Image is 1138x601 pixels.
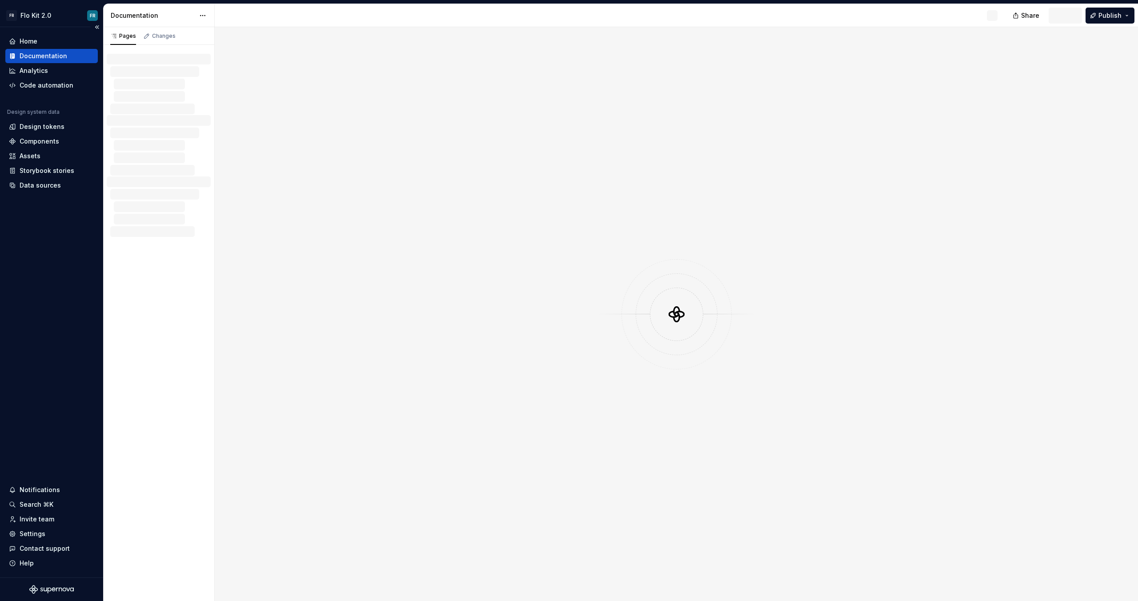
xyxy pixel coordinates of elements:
[20,66,48,75] div: Analytics
[5,483,98,497] button: Notifications
[20,52,67,60] div: Documentation
[5,178,98,192] a: Data sources
[20,529,45,538] div: Settings
[5,541,98,556] button: Contact support
[1098,11,1122,20] span: Publish
[20,122,64,131] div: Design tokens
[1086,8,1134,24] button: Publish
[1021,11,1039,20] span: Share
[5,134,98,148] a: Components
[20,559,34,568] div: Help
[29,585,74,594] svg: Supernova Logo
[1008,8,1045,24] button: Share
[20,500,53,509] div: Search ⌘K
[111,11,195,20] div: Documentation
[5,64,98,78] a: Analytics
[110,32,136,40] div: Pages
[5,78,98,92] a: Code automation
[20,37,37,46] div: Home
[5,497,98,512] button: Search ⌘K
[5,49,98,63] a: Documentation
[20,181,61,190] div: Data sources
[5,556,98,570] button: Help
[20,152,40,160] div: Assets
[20,485,60,494] div: Notifications
[20,81,73,90] div: Code automation
[20,544,70,553] div: Contact support
[5,527,98,541] a: Settings
[2,6,101,25] button: FRFlo Kit 2.0FR
[20,166,74,175] div: Storybook stories
[20,11,51,20] div: Flo Kit 2.0
[20,515,54,524] div: Invite team
[91,21,103,33] button: Collapse sidebar
[5,149,98,163] a: Assets
[5,512,98,526] a: Invite team
[152,32,176,40] div: Changes
[7,108,60,116] div: Design system data
[5,120,98,134] a: Design tokens
[6,10,17,21] div: FR
[5,164,98,178] a: Storybook stories
[5,34,98,48] a: Home
[20,137,59,146] div: Components
[90,12,96,19] div: FR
